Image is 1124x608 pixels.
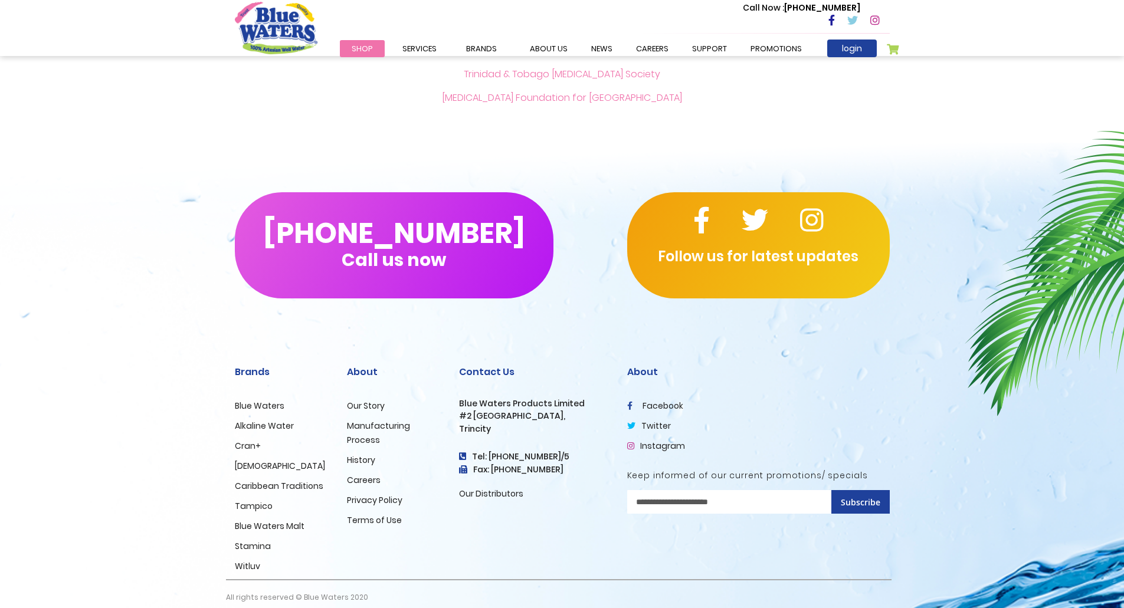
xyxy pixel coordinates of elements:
[347,474,381,486] a: Careers
[459,399,609,409] h3: Blue Waters Products Limited
[352,43,373,54] span: Shop
[235,366,329,377] h2: Brands
[627,440,685,452] a: Instagram
[743,2,860,14] p: [PHONE_NUMBER]
[739,40,814,57] a: Promotions
[235,500,273,512] a: Tampico
[459,465,609,475] h3: Fax: [PHONE_NUMBER]
[627,420,671,432] a: twitter
[442,91,682,104] a: [MEDICAL_DATA] Foundation for [GEOGRAPHIC_DATA]
[579,40,624,57] a: News
[347,494,402,506] a: Privacy Policy
[743,2,784,14] span: Call Now :
[518,40,579,57] a: about us
[627,471,890,481] h5: Keep informed of our current promotions/ specials
[235,420,294,432] a: Alkaline Water
[466,43,497,54] span: Brands
[235,192,553,298] button: [PHONE_NUMBER]Call us now
[235,440,261,452] a: Cran+
[680,40,739,57] a: support
[627,400,683,412] a: facebook
[624,40,680,57] a: careers
[235,480,323,492] a: Caribbean Traditions
[841,497,880,508] span: Subscribe
[627,246,890,267] p: Follow us for latest updates
[459,488,523,499] a: Our Distributors
[459,452,609,462] h4: Tel: [PHONE_NUMBER]/5
[627,366,890,377] h2: About
[235,2,317,54] a: store logo
[235,520,304,532] a: Blue Waters Malt
[235,560,260,572] a: Witluv
[347,400,385,412] a: Our Story
[459,366,609,377] h2: Contact Us
[347,420,410,446] a: Manufacturing Process
[235,400,284,412] a: Blue Waters
[347,366,441,377] h2: About
[235,540,271,552] a: Stamina
[459,424,609,434] h3: Trincity
[347,514,402,526] a: Terms of Use
[464,67,660,81] a: Trinidad & Tobago [MEDICAL_DATA] Society
[402,43,437,54] span: Services
[459,411,609,421] h3: #2 [GEOGRAPHIC_DATA],
[342,257,446,263] span: Call us now
[347,454,375,466] a: History
[235,460,325,472] a: [DEMOGRAPHIC_DATA]
[827,40,877,57] a: login
[831,490,890,514] button: Subscribe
